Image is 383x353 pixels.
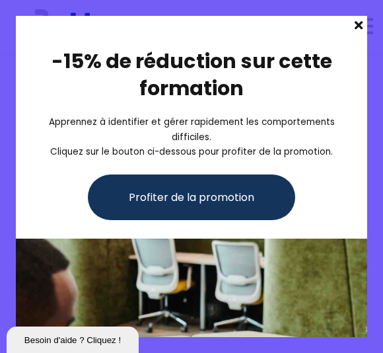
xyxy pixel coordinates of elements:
[129,189,254,206] span: Profiter de la promotion
[32,48,351,102] h2: -15% de réduction sur cette formation
[32,115,351,159] div: Cliquez sur le bouton ci-dessous pour profiter de la promotion.
[7,324,141,353] iframe: chat widget
[88,175,295,220] button: Profiter de la promotion
[49,116,335,143] span: Apprennez à identifier et gérer rapidement les comportements difficiles.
